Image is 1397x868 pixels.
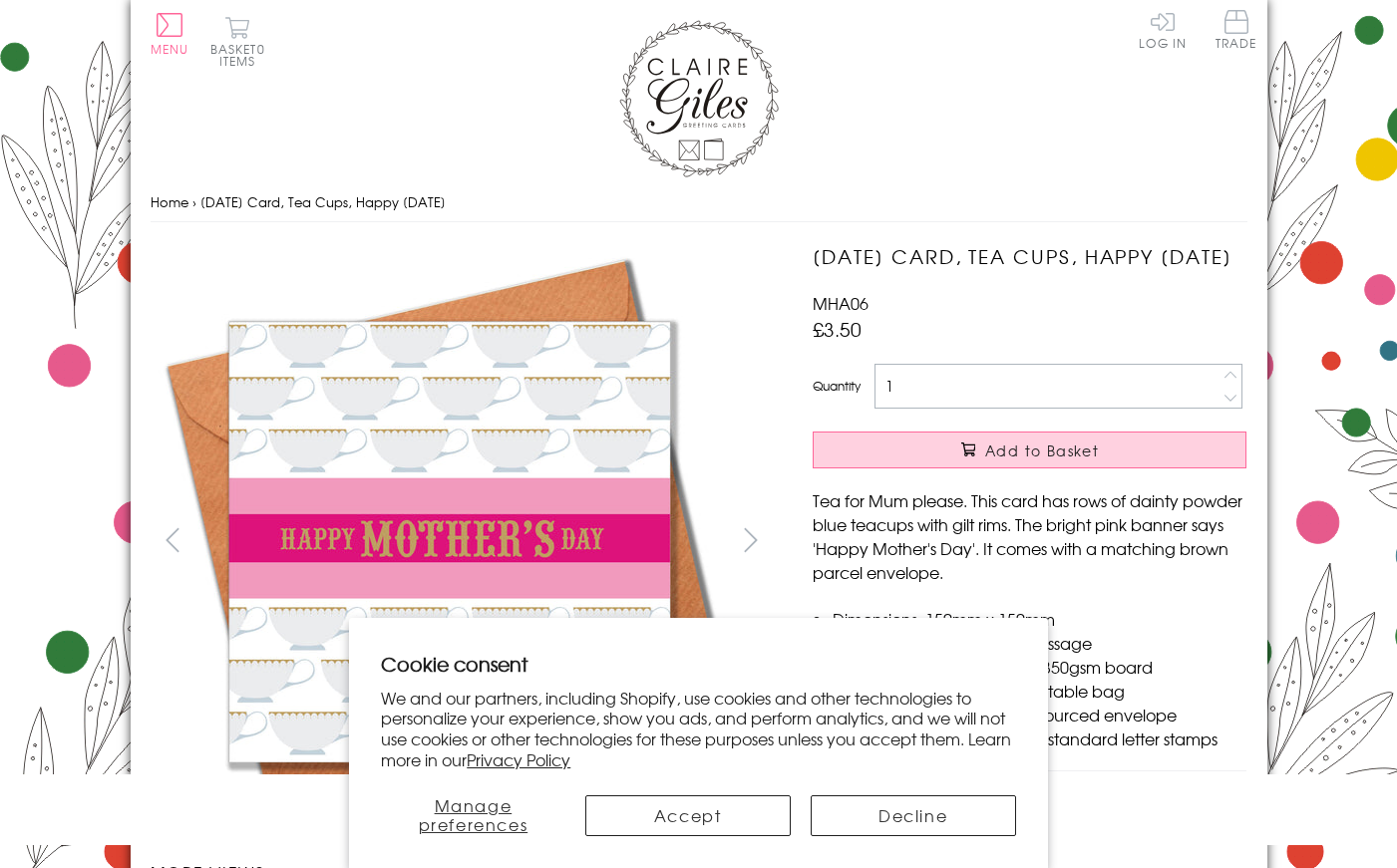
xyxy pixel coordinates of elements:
button: Add to Basket [813,432,1246,468]
h1: [DATE] Card, Tea Cups, Happy [DATE] [813,242,1246,271]
a: Home [151,192,188,211]
nav: breadcrumbs [151,182,1247,223]
a: Log In [1139,10,1187,49]
img: Mother's Day Card, Tea Cups, Happy Mother's Day [151,242,749,840]
button: prev [151,517,195,562]
h2: Cookie consent [381,650,1016,678]
span: Add to Basket [985,440,1099,460]
a: Privacy Policy [467,747,570,771]
button: next [728,517,773,562]
p: Tea for Mum please. This card has rows of dainty powder blue teacups with gilt rims. The bright p... [813,488,1246,584]
span: › [192,192,196,211]
img: Claire Giles Greetings Cards [619,20,779,177]
button: Manage preferences [381,795,564,836]
span: 0 items [219,40,265,70]
span: Menu [151,40,189,58]
span: £3.50 [813,315,862,343]
span: Manage preferences [419,793,528,836]
span: [DATE] Card, Tea Cups, Happy [DATE] [200,192,446,211]
button: Accept [585,795,791,836]
span: MHA06 [813,291,869,315]
p: We and our partners, including Shopify, use cookies and other technologies to personalize your ex... [381,688,1016,770]
li: Dimensions: 150mm x 150mm [833,607,1246,631]
span: Trade [1216,10,1257,49]
button: Menu [151,13,189,55]
label: Quantity [813,377,861,395]
button: Basket0 items [210,16,265,67]
button: Decline [811,795,1016,836]
a: Trade [1216,10,1257,53]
